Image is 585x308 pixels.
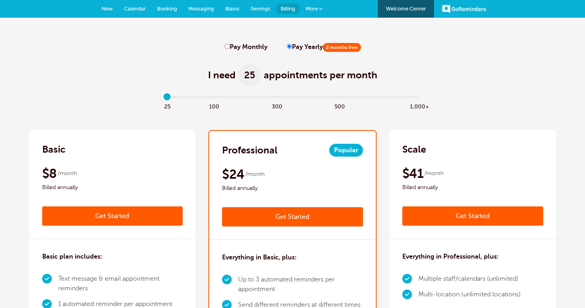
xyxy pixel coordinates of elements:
[323,43,361,52] span: 2 months free
[329,144,363,157] span: Popular
[306,6,318,12] span: More
[251,6,270,12] span: Settings
[424,169,444,178] span: /month
[418,287,521,302] li: Multi-location (unlimited locations)
[287,43,361,51] label: Pay Yearly
[402,206,543,226] a: Get Started
[42,183,183,192] span: Billed annually
[222,144,277,157] h2: Professional
[42,143,65,156] h2: Basic
[222,207,363,226] a: Get Started
[159,101,175,110] span: 25
[224,44,230,49] input: Pay Monthly
[208,69,236,82] span: I need
[222,166,244,182] span: $24
[418,271,521,287] li: Multiple staff/calendars (unlimited)
[269,101,285,110] span: 300
[124,6,146,12] span: Calendar
[58,169,77,178] span: /month
[58,271,183,296] li: Text message & email appointment reminders
[222,184,363,193] span: Billed annually
[276,4,300,14] a: Billing
[402,143,426,156] h2: Scale
[287,44,292,49] input: Pay Yearly2 months free
[245,169,265,179] span: /month
[225,6,239,12] span: Blasts
[239,64,261,86] span: 25
[402,165,423,182] span: $41
[332,101,347,110] span: 500
[402,183,543,192] span: Billed annually
[281,6,295,12] span: Billing
[42,252,102,261] h3: Basic plan includes:
[42,206,183,226] a: Get Started
[206,101,222,110] span: 100
[42,165,57,182] span: $8
[102,6,113,12] span: New
[410,101,426,110] span: 1,000+
[238,272,363,297] li: Up to 3 automated reminders per appointment
[222,253,297,262] h3: Everything in Basic, plus:
[402,252,499,261] h3: Everything in Professional, plus:
[224,43,267,51] label: Pay Monthly
[264,69,377,82] span: appointments per month
[188,6,214,12] span: Messaging
[157,6,177,12] span: Booking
